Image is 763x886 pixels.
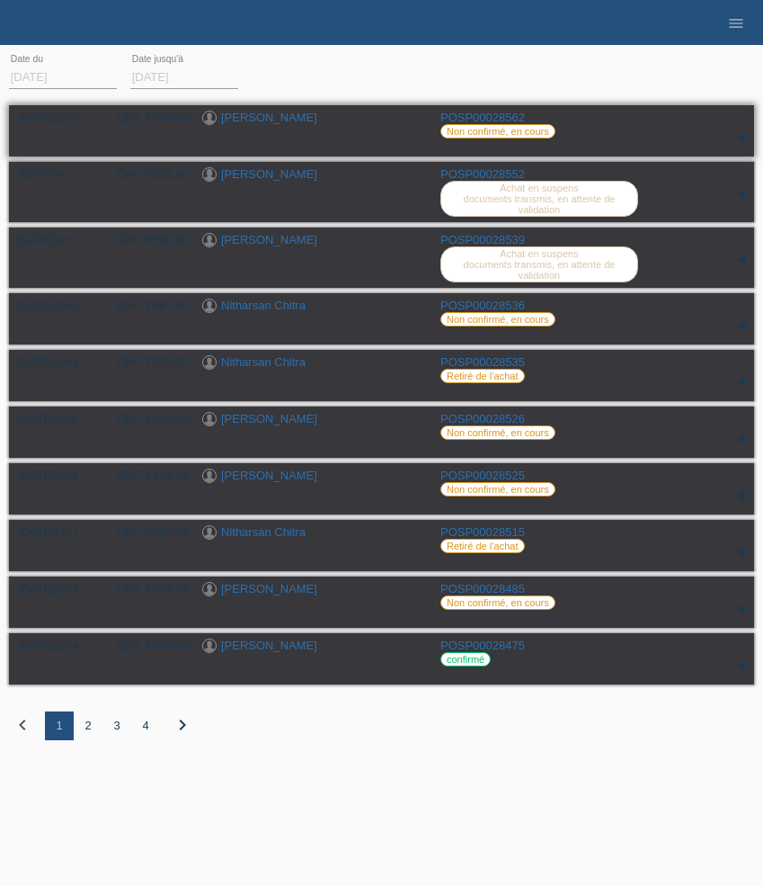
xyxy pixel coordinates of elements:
[440,124,555,139] label: Non confirmé, en cours
[55,471,77,481] span: 04:59
[172,714,193,736] i: chevron_right
[55,358,77,368] span: 10:43
[440,582,525,595] a: POSP00028485
[440,425,555,440] label: Non confirmé, en cours
[440,639,525,652] a: POSP00028475
[440,469,525,482] a: POSP00028525
[55,585,77,595] span: 05:03
[55,641,77,651] span: 18:24
[727,312,754,339] div: étendre/coller
[55,236,77,246] span: 11:52
[18,355,90,369] div: [DATE]
[221,299,306,312] a: Nitharsan Chitra
[440,312,555,327] label: Non confirmé, en cours
[727,652,754,679] div: étendre/coller
[221,355,306,369] a: Nitharsan Chitra
[103,412,189,425] div: CHF 9'200.00
[18,582,90,595] div: [DATE]
[103,111,189,124] div: CHF 7'500.00
[103,299,189,312] div: CHF 7'667.00
[221,111,317,124] a: [PERSON_NAME]
[103,355,189,369] div: CHF 7'625.00
[440,525,525,539] a: POSP00028515
[221,412,317,425] a: [PERSON_NAME]
[18,167,90,181] div: [DATE]
[221,639,317,652] a: [PERSON_NAME]
[727,14,745,32] i: menu
[45,711,74,740] div: 1
[440,412,525,425] a: POSP00028526
[440,181,638,217] label: Achat en suspens documents transmis, en attente de validation
[440,652,491,667] label: confirmé
[440,167,525,181] a: POSP00028552
[12,714,33,736] i: chevron_left
[102,711,131,740] div: 3
[18,233,90,246] div: [DATE]
[18,525,90,539] div: [DATE]
[131,711,160,740] div: 4
[18,299,90,312] div: [DATE]
[103,469,189,482] div: CHF 6'613.00
[727,181,754,208] div: étendre/coller
[718,17,754,28] a: menu
[727,124,754,151] div: étendre/coller
[18,412,90,425] div: [DATE]
[103,525,189,539] div: CHF 8'000.00
[55,113,77,123] span: 15:26
[440,355,525,369] a: POSP00028535
[440,246,638,282] label: Achat en suspens documents transmis, en attente de validation
[221,469,317,482] a: [PERSON_NAME]
[18,639,90,652] div: [DATE]
[727,482,754,509] div: étendre/coller
[55,301,77,311] span: 10:49
[103,582,189,595] div: CHF 3'834.00
[103,233,189,246] div: CHF 6'500.00
[440,233,525,246] a: POSP00028539
[727,595,754,622] div: étendre/coller
[221,525,306,539] a: Nitharsan Chitra
[55,528,77,538] span: 17:27
[103,639,189,652] div: CHF 4'600.00
[55,415,77,425] span: 05:08
[18,111,90,124] div: [DATE]
[727,425,754,452] div: étendre/coller
[727,246,754,273] div: étendre/coller
[440,539,525,553] label: Retiré de l‘achat
[440,595,555,610] label: Non confirmé, en cours
[18,469,90,482] div: [DATE]
[727,369,754,396] div: étendre/coller
[727,539,754,566] div: étendre/coller
[221,233,317,246] a: [PERSON_NAME]
[221,167,317,181] a: [PERSON_NAME]
[55,170,77,180] span: 14:14
[440,369,525,383] label: Retiré de l‘achat
[103,167,189,181] div: CHF 2'521.00
[74,711,102,740] div: 2
[440,111,525,124] a: POSP00028562
[221,582,317,595] a: [PERSON_NAME]
[440,299,525,312] a: POSP00028536
[440,482,555,497] label: Non confirmé, en cours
